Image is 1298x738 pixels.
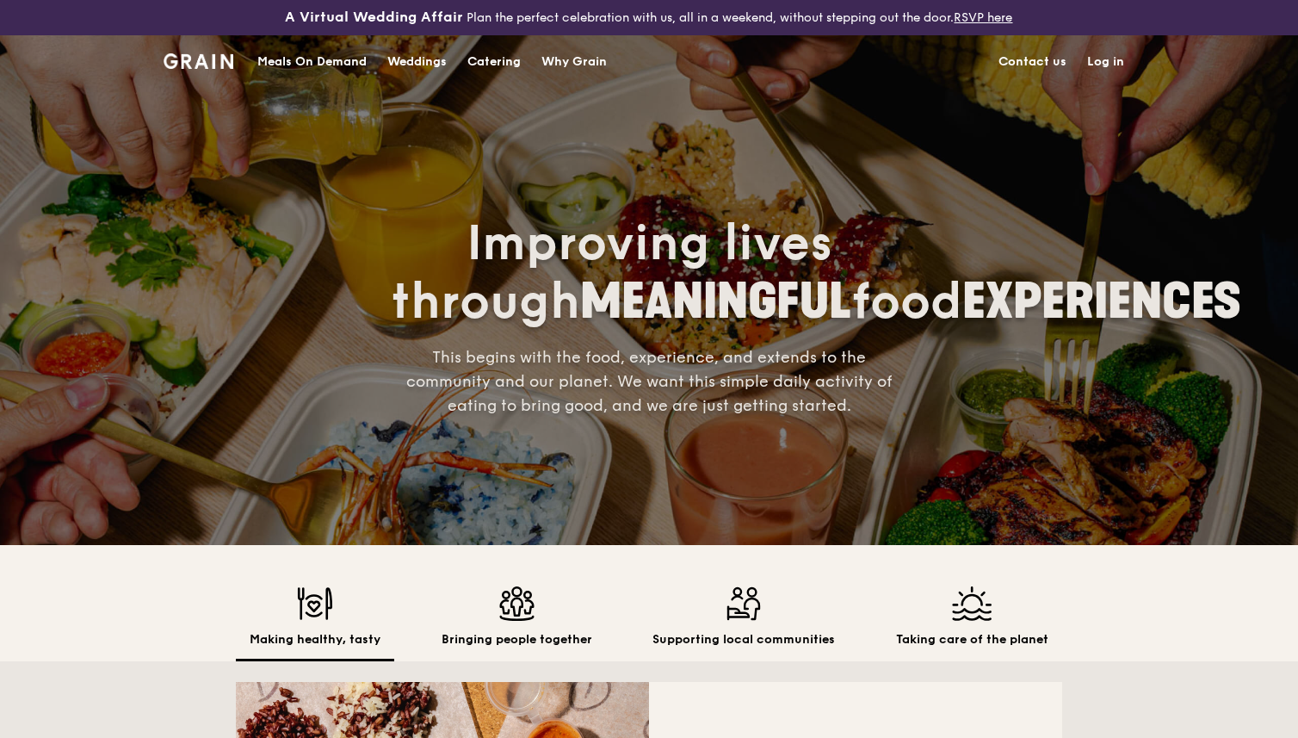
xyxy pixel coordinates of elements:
a: Log in [1077,36,1134,88]
h3: A Virtual Wedding Affair [285,7,463,28]
div: Catering [467,36,521,88]
h2: Bringing people together [442,631,592,648]
span: This begins with the food, experience, and extends to the community and our planet. We want this ... [406,348,893,415]
div: Weddings [387,36,447,88]
a: Catering [457,36,531,88]
h2: Taking care of the planet [896,631,1048,648]
span: EXPERIENCES [962,273,1241,331]
a: Contact us [988,36,1077,88]
a: Why Grain [531,36,617,88]
span: MEANINGFUL [580,273,851,331]
span: Improving lives through food [391,214,1241,332]
h2: Supporting local communities [652,631,835,648]
a: GrainGrain [164,34,233,86]
div: Plan the perfect celebration with us, all in a weekend, without stepping out the door. [216,7,1081,28]
a: RSVP here [954,10,1012,25]
div: Why Grain [541,36,607,88]
img: Bringing people together [442,586,592,621]
img: Grain [164,53,233,69]
div: Meals On Demand [257,36,367,88]
img: Making healthy, tasty [250,586,380,621]
h2: Making healthy, tasty [250,631,380,648]
a: Weddings [377,36,457,88]
img: Taking care of the planet [896,586,1048,621]
img: Supporting local communities [652,586,835,621]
